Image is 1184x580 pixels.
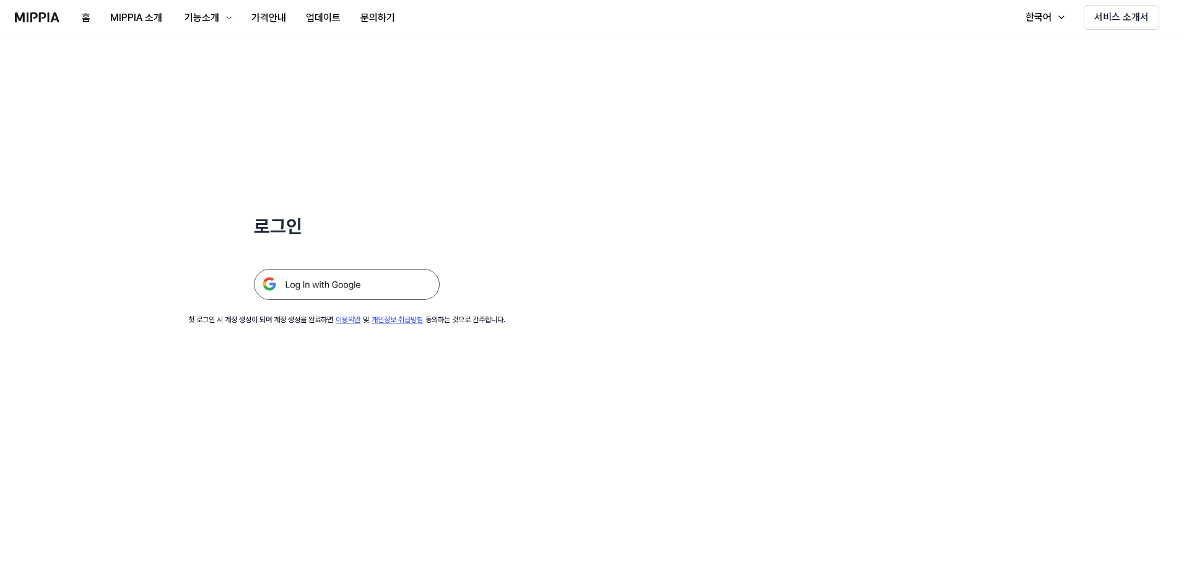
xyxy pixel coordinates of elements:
[296,1,350,35] a: 업데이트
[336,315,360,324] a: 이용약관
[1013,5,1074,30] button: 한국어
[254,213,440,239] h1: 로그인
[1084,5,1159,30] button: 서비스 소개서
[15,12,59,22] img: logo
[242,6,296,30] button: 가격안내
[172,6,242,30] button: 기능소개
[182,11,222,25] div: 기능소개
[100,6,172,30] button: MIPPIA 소개
[1023,10,1054,25] div: 한국어
[188,315,505,325] div: 첫 로그인 시 계정 생성이 되며 계정 생성을 완료하면 및 동의하는 것으로 간주합니다.
[350,6,405,30] button: 문의하기
[72,6,100,30] button: 홈
[372,315,423,324] a: 개인정보 취급방침
[296,6,350,30] button: 업데이트
[254,269,440,300] img: 구글 로그인 버튼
